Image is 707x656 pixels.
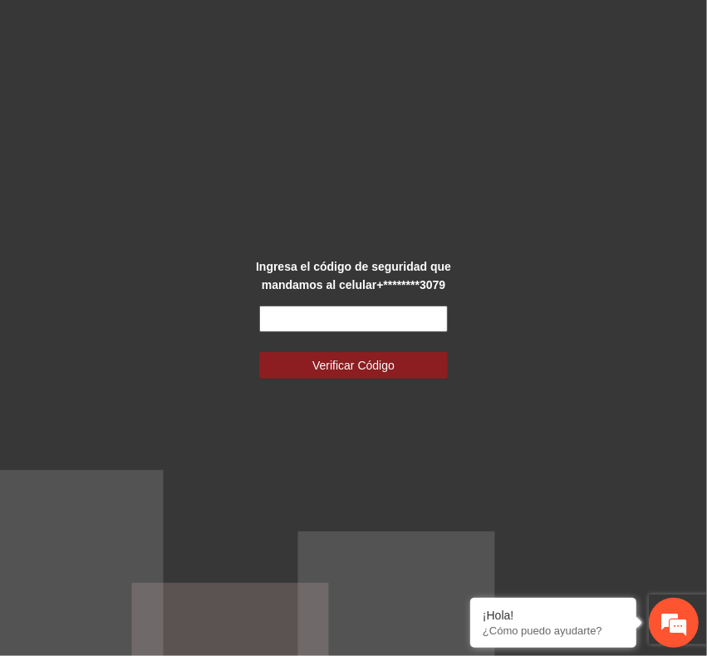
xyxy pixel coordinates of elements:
[272,8,312,48] div: Minimizar ventana de chat en vivo
[312,356,395,375] span: Verificar Código
[96,222,229,389] span: Estamos en línea.
[256,260,451,291] strong: Ingresa el código de seguridad que mandamos al celular +********3079
[483,624,624,637] p: ¿Cómo puedo ayudarte?
[8,453,317,512] textarea: Escriba su mensaje y pulse “Intro”
[259,352,448,379] button: Verificar Código
[483,609,624,622] div: ¡Hola!
[86,85,279,106] div: Chatee con nosotros ahora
